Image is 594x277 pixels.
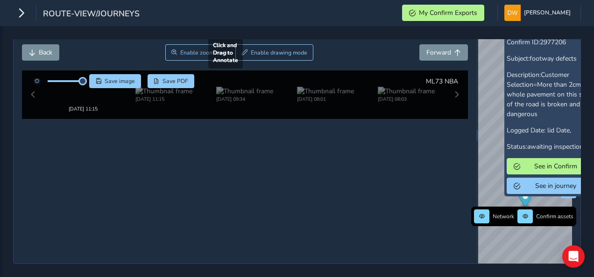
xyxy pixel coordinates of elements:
[235,44,313,61] button: Draw
[507,70,593,118] span: Customer Selection=More than 2cm,The whole pavement on this side of the road is broken and dangerous
[43,8,140,21] span: route-view/journeys
[135,93,192,100] div: [DATE] 11:15
[297,93,354,100] div: [DATE] 08:01
[519,190,531,209] div: Map marker
[426,77,458,86] span: ML73 NBA
[562,245,585,268] div: Open Intercom Messenger
[524,5,571,21] span: [PERSON_NAME]
[180,49,230,56] span: Enable zoom mode
[530,54,577,63] span: footway defects
[547,126,571,135] span: lid Date,
[55,84,112,93] img: Thumbnail frame
[251,49,307,56] span: Enable drawing mode
[504,5,521,21] img: diamond-layout
[493,213,514,220] span: Network
[163,77,188,85] span: Save PDF
[297,84,354,93] img: Thumbnail frame
[55,93,112,100] div: [DATE] 11:15
[216,84,273,93] img: Thumbnail frame
[523,162,588,171] span: See in Confirm
[540,38,566,47] span: 2977206
[378,84,435,93] img: Thumbnail frame
[148,74,195,88] button: PDF
[216,93,273,100] div: [DATE] 09:34
[105,77,135,85] span: Save image
[135,84,192,93] img: Thumbnail frame
[89,74,141,88] button: Save
[402,5,484,21] button: My Confirm Exports
[536,213,573,220] span: Confirm assets
[504,5,574,21] button: [PERSON_NAME]
[523,181,588,190] span: See in journey
[527,142,583,151] span: awaiting inspection
[39,48,52,57] span: Back
[419,8,477,17] span: My Confirm Exports
[419,44,468,61] button: Forward
[378,93,435,100] div: [DATE] 08:03
[426,48,451,57] span: Forward
[165,44,236,61] button: Zoom
[22,44,59,61] button: Back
